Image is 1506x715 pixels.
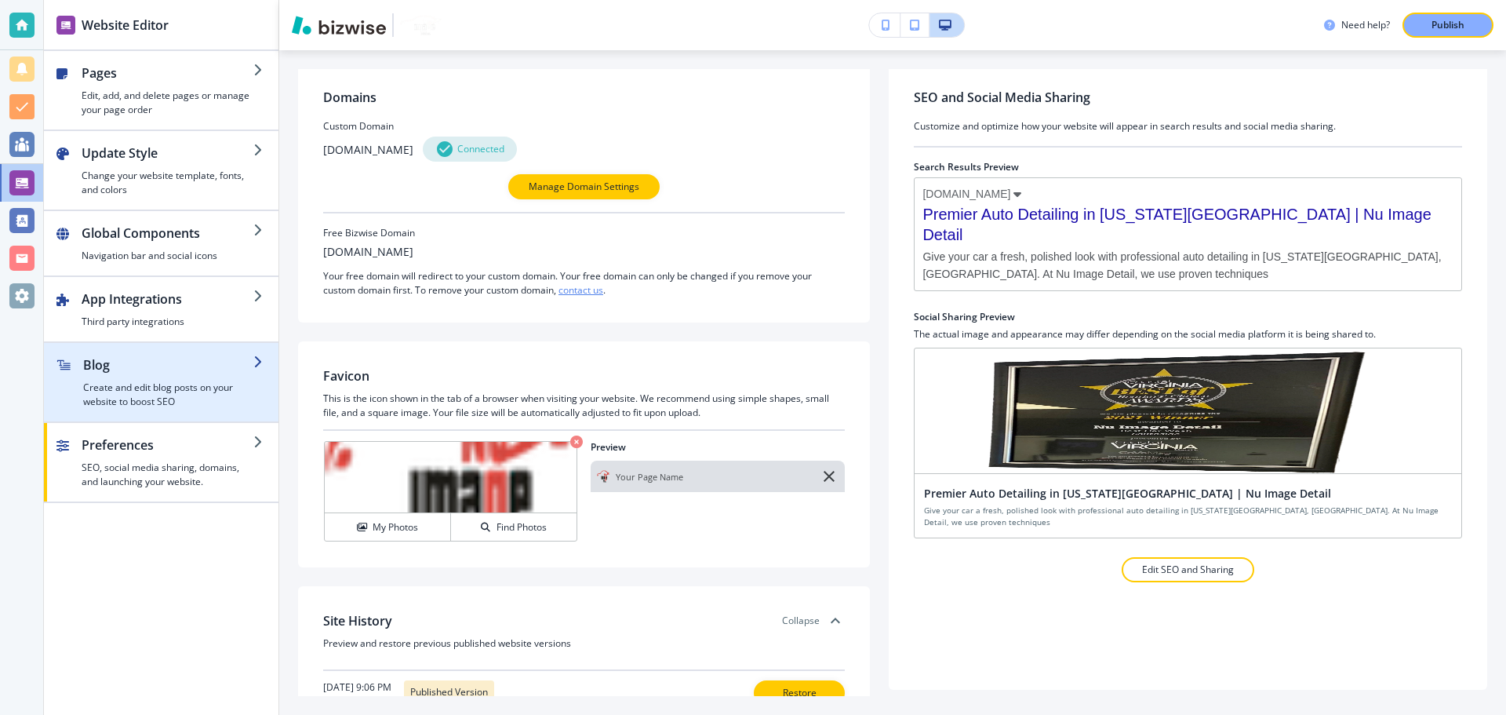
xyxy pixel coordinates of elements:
a: contact us [558,283,603,297]
button: App IntegrationsThird party integrations [44,277,278,341]
h2: Premier Auto Detailing in [US_STATE][GEOGRAPHIC_DATA] | Nu Image Detail [924,485,1452,502]
h4: Find Photos [497,520,547,534]
button: My Photos [325,513,451,541]
h2: Pages [82,64,253,82]
h2: Update Style [82,144,253,162]
h3: Collapse [782,614,820,628]
button: Global ComponentsNavigation bar and social icons [44,211,278,275]
p: Publish [1431,18,1464,32]
h4: The actual image and appearance may differ depending on the social media platform it is being sha... [914,327,1462,341]
h2: Website Editor [82,16,169,35]
h4: Change your website template, fonts, and colors [82,169,253,197]
button: PagesEdit, add, and delete pages or manage your page order [44,51,278,130]
h3: [DOMAIN_NAME] [323,141,413,158]
h2: Blog [83,356,253,374]
img: editor icon [56,16,75,35]
img: Your Logo [400,15,442,35]
h3: Free Bizwise Domain [323,226,845,240]
span: [DOMAIN_NAME] [922,186,1010,201]
h4: Edit, add, and delete pages or manage your page order [82,89,253,117]
h4: Published Version [410,685,488,699]
button: Find Photos [451,513,577,541]
div: My PhotosFind Photos [323,440,578,542]
h3: [DOMAIN_NAME] [323,243,413,260]
button: Restore [754,680,845,706]
button: Manage Domain Settings [508,174,660,199]
div: Collapse [782,611,845,630]
p: Restore [774,686,824,700]
h4: Connected [457,142,504,156]
h2: SEO and Social Media Sharing [914,88,1462,107]
h4: Navigation bar and social icons [82,249,253,263]
h4: [DATE] 9:06 PM [323,680,391,695]
img: Bizwise Logo [292,16,386,35]
h2: App Integrations [82,290,253,308]
button: PreferencesSEO, social media sharing, domains, and launching your website. [44,423,278,502]
h4: Third party integrations [82,315,253,329]
p: Edit SEO and Sharing [1142,563,1234,577]
h2: Preferences [82,436,253,454]
button: Update StyleChange your website template, fonts, and colors [44,131,278,210]
button: Edit SEO and Sharing [1122,557,1254,582]
h2: Global Components [82,224,253,243]
span: Give your car a fresh, polished look with professional auto detailing in [US_STATE][GEOGRAPHIC_DA... [922,248,1453,283]
h2: Social Sharing Preview [914,310,1462,324]
h3: Need help? [1341,18,1390,32]
button: BlogCreate and edit blog posts on your website to boost SEO [44,343,278,421]
h2: Search Results Preview [914,160,1462,174]
img: social sharing preview [915,348,1461,474]
h2: Favicon [323,367,369,385]
button: Publish [1402,13,1493,38]
h2: Domains [323,88,845,107]
p: Manage Domain Settings [529,180,639,194]
h4: Create and edit blog posts on your website to boost SEO [83,381,253,409]
h3: Customize and optimize how your website will appear in search results and social media sharing. [914,119,1462,133]
p: Your Page Name [616,472,683,481]
h3: Custom Domain [323,119,845,133]
h4: Your free domain will redirect to your custom domain. Your free domain can only be changed if you... [323,269,845,297]
h3: This is the icon shown in the tab of a browser when visiting your website. We recommend using sim... [323,392,845,420]
h2: Site History [323,611,392,630]
h2: Preview [591,440,846,454]
h4: Give your car a fresh, polished look with professional auto detailing in [US_STATE][GEOGRAPHIC_DA... [924,505,1452,528]
span: Premier Auto Detailing in [US_STATE][GEOGRAPHIC_DATA] | Nu Image Detail [922,204,1453,245]
h4: SEO, social media sharing, domains, and launching your website. [82,461,253,489]
h3: Preview and restore previous published website versions [323,637,845,651]
h4: My Photos [373,520,418,534]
